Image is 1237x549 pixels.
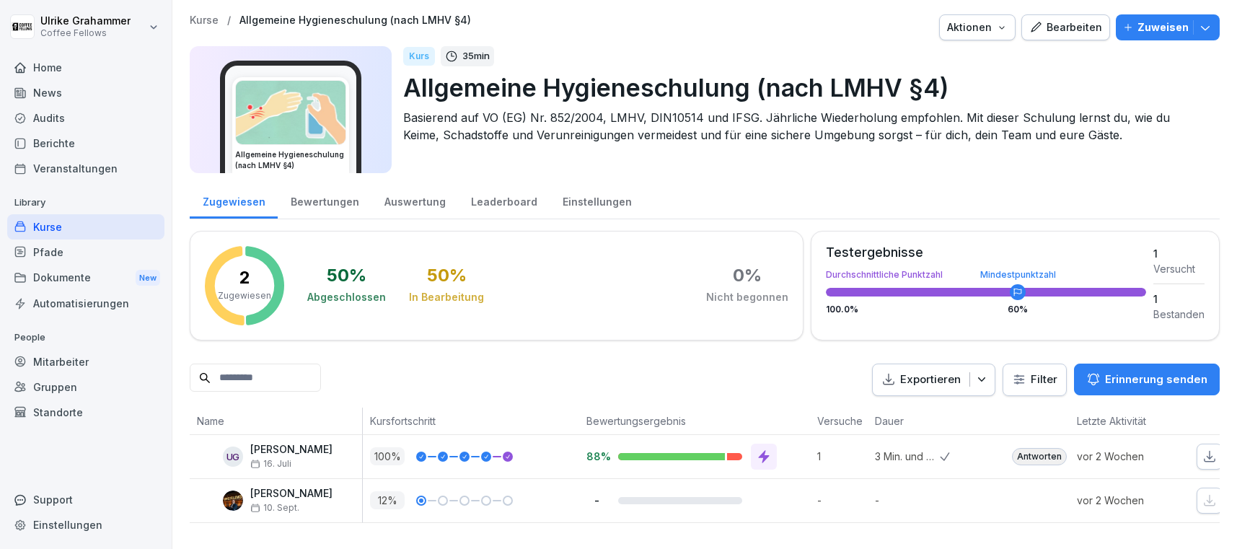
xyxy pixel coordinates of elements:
p: 3 Min. und 44 Sek. [875,449,940,464]
div: Nicht begonnen [706,290,788,304]
a: Einstellungen [550,182,644,219]
div: Auswertung [371,182,458,219]
a: Einstellungen [7,512,164,537]
div: 60 % [1008,305,1028,314]
p: Kursfortschritt [370,413,572,429]
span: 10. Sept. [250,503,299,513]
p: Allgemeine Hygieneschulung (nach LMHV §4) [403,69,1208,106]
span: 16. Juli [250,459,291,469]
button: Aktionen [939,14,1016,40]
p: 12 % [370,491,405,509]
p: Erinnerung senden [1105,372,1207,387]
a: Audits [7,105,164,131]
div: Testergebnisse [826,246,1146,259]
p: Zugewiesen [218,289,271,302]
div: In Bearbeitung [409,290,484,304]
p: - [875,493,940,508]
div: 1 [1153,291,1205,307]
p: [PERSON_NAME] [250,444,333,456]
p: Dauer [875,413,933,429]
img: gxsnf7ygjsfsmxd96jxi4ufn.png [236,81,345,144]
div: 50 % [427,267,467,284]
p: Library [7,191,164,214]
div: 50 % [327,267,366,284]
a: Allgemeine Hygieneschulung (nach LMHV §4) [239,14,471,27]
a: Home [7,55,164,80]
p: Exportieren [900,372,961,388]
p: Bewertungsergebnis [586,413,803,429]
p: Letzte Aktivität [1077,413,1171,429]
a: Bewertungen [278,182,371,219]
a: Kurse [7,214,164,240]
div: Durchschnittliche Punktzahl [826,271,1146,279]
p: 35 min [462,49,490,63]
div: Kurs [403,47,435,66]
p: [PERSON_NAME] [250,488,333,500]
div: 100.0 % [826,305,1146,314]
button: Zuweisen [1116,14,1220,40]
div: Bestanden [1153,307,1205,322]
a: Automatisierungen [7,291,164,316]
a: Veranstaltungen [7,156,164,181]
a: News [7,80,164,105]
button: Filter [1003,364,1066,395]
div: Aktionen [947,19,1008,35]
p: Zuweisen [1137,19,1189,35]
div: 0 % [733,267,762,284]
a: Standorte [7,400,164,425]
a: Berichte [7,131,164,156]
p: Coffee Fellows [40,28,131,38]
button: Exportieren [872,364,995,396]
p: Ulrike Grahammer [40,15,131,27]
a: Gruppen [7,374,164,400]
p: 100 % [370,447,405,465]
div: Abgeschlossen [307,290,386,304]
a: Pfade [7,240,164,265]
a: Kurse [190,14,219,27]
div: Mindestpunktzahl [980,271,1056,279]
a: Mitarbeiter [7,349,164,374]
div: Versucht [1153,261,1205,276]
div: Bearbeiten [1029,19,1102,35]
div: UG [223,447,243,467]
div: New [136,270,160,286]
div: Support [7,487,164,512]
p: 88% [586,449,607,463]
p: vor 2 Wochen [1077,493,1178,508]
p: / [227,14,231,27]
p: vor 2 Wochen [1077,449,1178,464]
p: 2 [239,269,250,286]
p: People [7,326,164,349]
button: Erinnerung senden [1074,364,1220,395]
div: Dokumente [7,265,164,291]
a: Zugewiesen [190,182,278,219]
button: Bearbeiten [1021,14,1110,40]
div: 1 [1153,246,1205,261]
p: Basierend auf VO (EG) Nr. 852/2004, LMHV, DIN10514 und IFSG. Jährliche Wiederholung empfohlen. Mi... [403,109,1208,144]
img: b5snj1uidopgfvgffwj2cbco.png [223,491,243,511]
p: Name [197,413,355,429]
a: DokumenteNew [7,265,164,291]
p: - [586,493,607,507]
a: Leaderboard [458,182,550,219]
div: Filter [1012,372,1057,387]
